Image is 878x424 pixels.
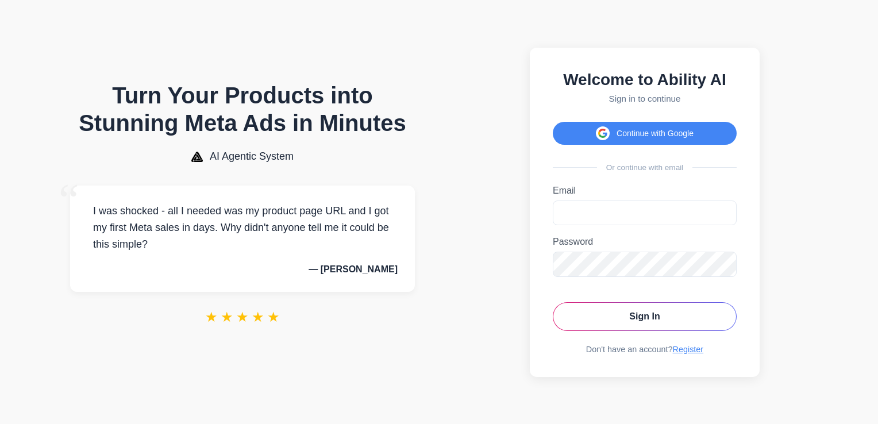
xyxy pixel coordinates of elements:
span: ★ [205,309,218,325]
a: Register [673,345,704,354]
span: ★ [236,309,249,325]
span: ★ [267,309,280,325]
p: — [PERSON_NAME] [87,264,398,275]
button: Continue with Google [553,122,737,145]
div: Or continue with email [553,163,737,172]
span: ★ [252,309,264,325]
h1: Turn Your Products into Stunning Meta Ads in Minutes [70,82,415,137]
p: Sign in to continue [553,94,737,103]
h2: Welcome to Ability AI [553,71,737,89]
p: I was shocked - all I needed was my product page URL and I got my first Meta sales in days. Why d... [87,203,398,252]
span: AI Agentic System [210,151,294,163]
button: Sign In [553,302,737,331]
span: ★ [221,309,233,325]
label: Password [553,237,737,247]
div: Don't have an account? [553,345,737,354]
label: Email [553,186,737,196]
img: AI Agentic System Logo [191,152,203,162]
span: “ [59,174,79,226]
